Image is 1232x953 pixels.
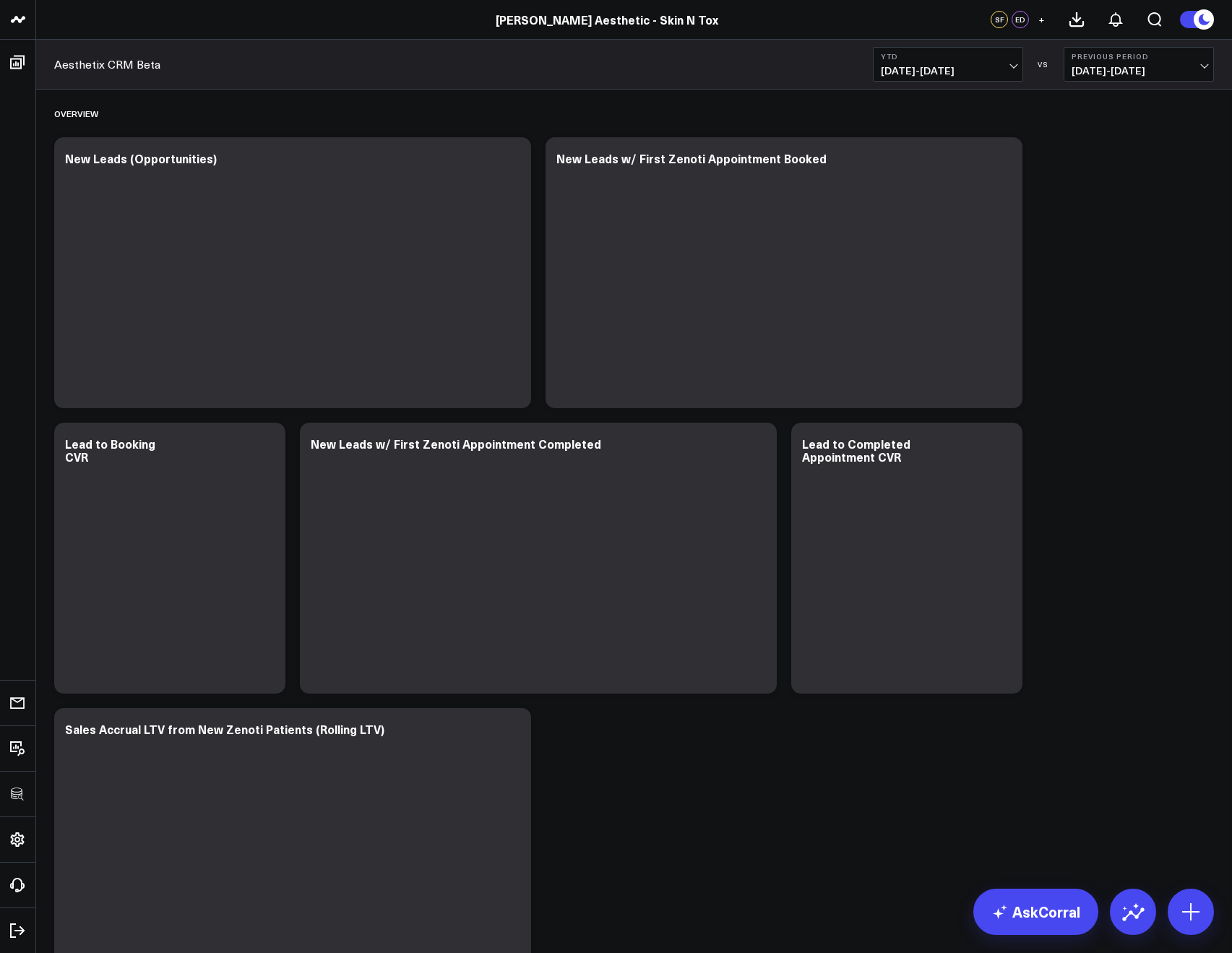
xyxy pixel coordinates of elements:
[973,889,1098,935] a: AskCorral
[496,12,718,27] a: [PERSON_NAME] Aesthetic - Skin N Tox
[54,56,160,72] a: Aesthetix CRM Beta
[1030,60,1056,69] div: VS
[1072,65,1206,77] span: [DATE] - [DATE]
[881,65,1015,77] span: [DATE] - [DATE]
[311,436,601,452] div: New Leads w/ First Zenoti Appointment Completed
[1038,14,1045,25] span: +
[881,52,1015,61] b: YTD
[802,436,910,465] div: Lead to Completed Appointment CVR
[873,47,1023,82] button: YTD[DATE]-[DATE]
[1072,52,1206,61] b: Previous Period
[65,150,217,166] div: New Leads (Opportunities)
[54,97,98,130] div: Overview
[1064,47,1214,82] button: Previous Period[DATE]-[DATE]
[991,11,1008,28] div: SF
[1033,11,1050,28] button: +
[65,721,384,737] div: Sales Accrual LTV from New Zenoti Patients (Rolling LTV)
[65,436,155,465] div: Lead to Booking CVR
[556,150,827,166] div: New Leads w/ First Zenoti Appointment Booked
[1012,11,1029,28] div: ED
